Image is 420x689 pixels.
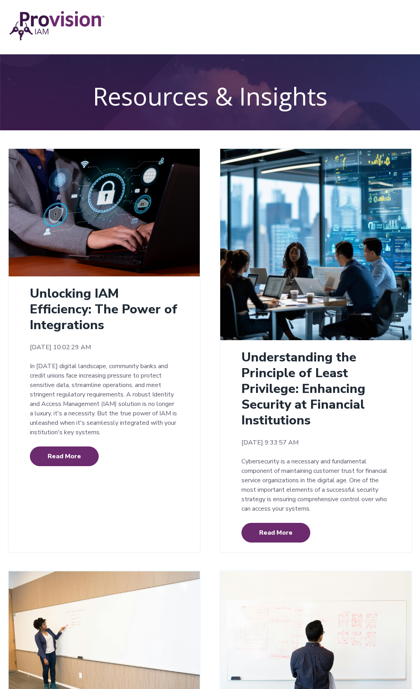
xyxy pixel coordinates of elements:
[241,457,390,513] p: Cybersecurity is a necessary and fundamental component of maintaining customer trust for financia...
[241,438,390,447] time: [DATE] 9:33:57 AM
[30,285,177,333] a: Unlocking IAM Efficiency: The Power of Integrations
[30,446,99,466] a: Read More
[241,349,365,429] a: Understanding the Principle of Least Privilege: Enhancing Security at Financial Institutions
[30,343,179,352] time: [DATE] 10:02:29 AM
[8,10,106,42] img: Provision IAM
[30,361,179,437] p: In [DATE] digital landscape, community banks and credit unions face increasing pressure to protec...
[93,80,328,113] span: Resources & Insights
[241,523,310,543] a: Read More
